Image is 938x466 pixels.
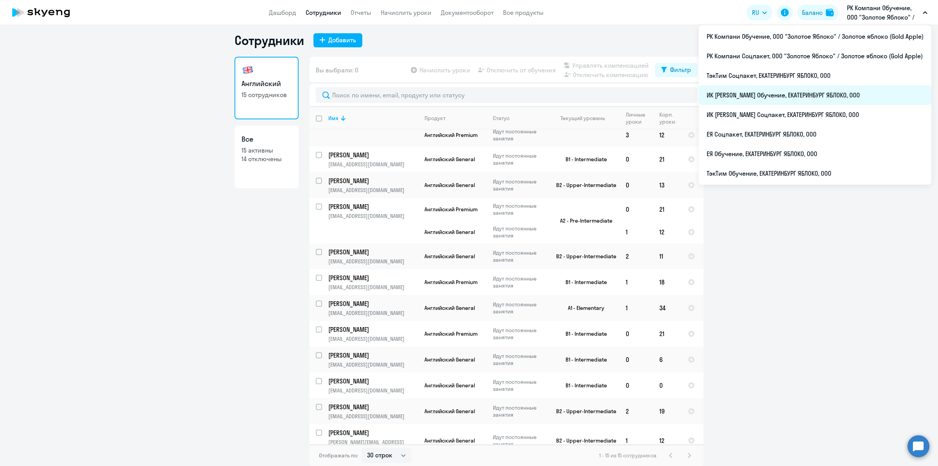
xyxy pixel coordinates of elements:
[493,202,546,216] p: Идут постоянные занятия
[493,275,546,289] p: Идут постоянные занятия
[328,428,417,437] p: [PERSON_NAME]
[752,8,759,17] span: RU
[328,299,418,308] a: [PERSON_NAME]
[242,79,292,89] h3: Английский
[328,403,418,411] a: [PERSON_NAME]
[441,9,494,16] a: Документооборот
[424,229,475,236] span: Английский General
[328,212,418,220] p: [EMAIL_ADDRESS][DOMAIN_NAME]
[547,424,619,457] td: B2 - Upper-Intermediate
[653,372,682,398] td: 0
[424,356,475,363] span: Английский General
[547,372,619,398] td: B1 - Intermediate
[424,279,478,286] span: Английский Premium
[847,3,920,22] p: РК Компани Обучение, ООО "Золотое Яблоко" / Золотое яблоко (Gold Apple)
[269,9,296,16] a: Дашборд
[328,387,418,394] p: [EMAIL_ADDRESS][DOMAIN_NAME]
[626,111,653,125] div: Личные уроки
[424,182,475,189] span: Английский General
[493,225,546,239] p: Идут постоянные занятия
[319,452,358,459] span: Отображать по:
[234,126,299,188] a: Все15 активны14 отключены
[328,439,418,453] p: [PERSON_NAME][EMAIL_ADDRESS][DOMAIN_NAME]
[547,198,619,243] td: A2 - Pre-Intermediate
[493,178,546,192] p: Идут постоянные занятия
[313,33,362,47] button: Добавить
[328,115,418,122] div: Имя
[328,248,418,256] a: [PERSON_NAME]
[619,198,653,221] td: 0
[316,65,358,75] span: Вы выбрали: 0
[328,361,418,368] p: [EMAIL_ADDRESS][DOMAIN_NAME]
[553,115,619,122] div: Текущий уровень
[655,63,697,77] button: Фильтр
[328,35,356,45] div: Добавить
[328,351,417,360] p: [PERSON_NAME]
[242,155,292,163] p: 14 отключены
[493,327,546,341] p: Идут постоянные занятия
[424,304,475,311] span: Английский General
[424,206,478,213] span: Английский Premium
[424,408,475,415] span: Английский General
[424,382,475,389] span: Английский General
[493,378,546,392] p: Идут постоянные занятия
[619,321,653,347] td: 0
[493,115,510,122] div: Статус
[316,87,697,103] input: Поиск по имени, email, продукту или статусу
[328,248,417,256] p: [PERSON_NAME]
[328,413,418,420] p: [EMAIL_ADDRESS][DOMAIN_NAME]
[493,249,546,263] p: Идут постоянные занятия
[560,115,605,122] div: Текущий уровень
[802,8,823,17] div: Баланс
[547,146,619,172] td: B1 - Intermediate
[653,424,682,457] td: 12
[843,3,931,22] button: РК Компани Обучение, ООО "Золотое Яблоко" / Золотое яблоко (Gold Apple)
[797,5,838,20] button: Балансbalance
[328,187,418,194] p: [EMAIL_ADDRESS][DOMAIN_NAME]
[424,437,475,444] span: Английский General
[493,434,546,448] p: Идут постоянные занятия
[503,9,544,16] a: Все продукты
[328,377,418,385] a: [PERSON_NAME]
[659,111,681,125] div: Корп. уроки
[547,243,619,269] td: B2 - Upper-Intermediate
[242,134,292,144] h3: Все
[653,347,682,372] td: 6
[328,273,418,282] a: [PERSON_NAME]
[424,330,478,337] span: Английский Premium
[328,325,417,334] p: [PERSON_NAME]
[328,325,418,334] a: [PERSON_NAME]
[653,172,682,198] td: 13
[328,335,418,342] p: [EMAIL_ADDRESS][DOMAIN_NAME]
[826,9,834,16] img: balance
[424,253,475,260] span: Английский General
[619,146,653,172] td: 0
[653,198,682,221] td: 21
[328,115,338,122] div: Имя
[619,295,653,321] td: 1
[328,428,418,437] a: [PERSON_NAME]
[328,258,418,265] p: [EMAIL_ADDRESS][DOMAIN_NAME]
[493,404,546,418] p: Идут постоянные занятия
[619,221,653,243] td: 1
[328,176,417,185] p: [PERSON_NAME]
[328,151,417,159] p: [PERSON_NAME]
[242,146,292,155] p: 15 активны
[547,321,619,347] td: B1 - Intermediate
[328,284,418,291] p: [EMAIL_ADDRESS][DOMAIN_NAME]
[619,398,653,424] td: 2
[619,424,653,457] td: 1
[493,152,546,166] p: Идут постоянные занятия
[328,299,417,308] p: [PERSON_NAME]
[351,9,371,16] a: Отчеты
[234,57,299,119] a: Английский15 сотрудников
[653,295,682,321] td: 34
[328,161,418,168] p: [EMAIL_ADDRESS][DOMAIN_NAME]
[746,5,772,20] button: RU
[328,309,418,317] p: [EMAIL_ADDRESS][DOMAIN_NAME]
[547,269,619,295] td: B1 - Intermediate
[242,64,254,76] img: english
[493,353,546,367] p: Идут постоянные занятия
[653,221,682,243] td: 12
